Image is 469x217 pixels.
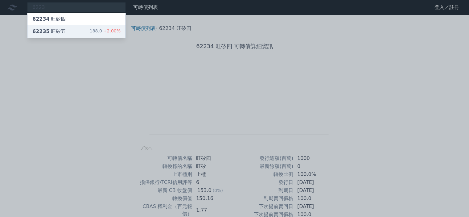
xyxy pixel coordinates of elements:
[102,28,121,33] span: +2.00%
[32,28,50,34] span: 62235
[32,16,50,22] span: 62234
[32,28,66,35] div: 旺矽五
[27,25,125,38] a: 62235旺矽五 188.0+2.00%
[90,28,121,35] div: 188.0
[32,15,66,23] div: 旺矽四
[27,13,125,25] a: 62234旺矽四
